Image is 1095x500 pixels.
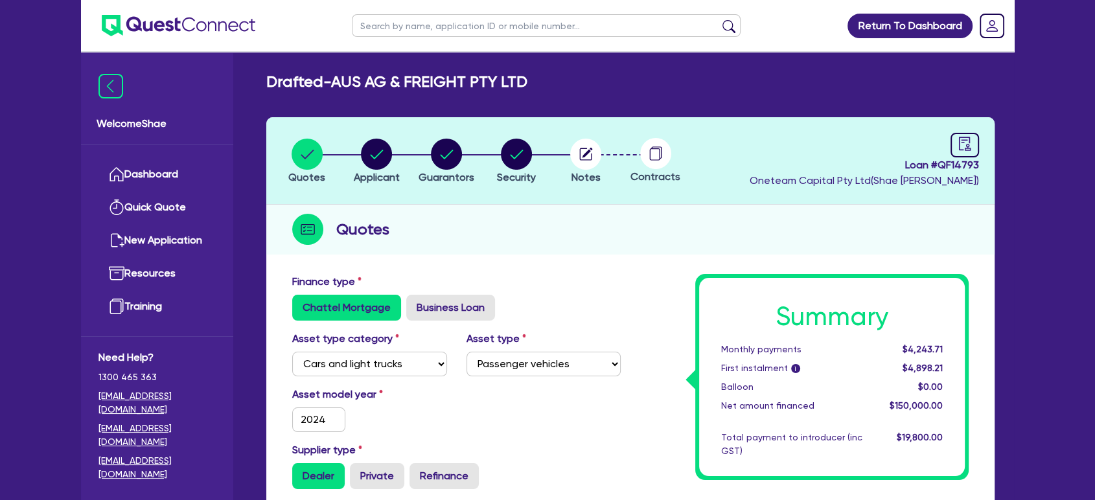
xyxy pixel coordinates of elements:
[419,171,474,183] span: Guarantors
[109,199,124,215] img: quick-quote
[630,170,680,183] span: Contracts
[975,9,1009,43] a: Dropdown toggle
[292,295,401,321] label: Chattel Mortgage
[467,331,526,347] label: Asset type
[711,361,872,375] div: First instalment
[409,463,479,489] label: Refinance
[98,257,216,290] a: Resources
[750,174,979,187] span: Oneteam Capital Pty Ltd ( Shae [PERSON_NAME] )
[98,191,216,224] a: Quick Quote
[292,442,362,458] label: Supplier type
[98,389,216,416] a: [EMAIL_ADDRESS][DOMAIN_NAME]
[903,344,943,354] span: $4,243.71
[102,15,255,36] img: quest-connect-logo-blue
[903,363,943,373] span: $4,898.21
[711,431,872,458] div: Total payment to introducer (inc GST)
[98,290,216,323] a: Training
[354,171,400,183] span: Applicant
[721,301,943,332] h1: Summary
[292,463,345,489] label: Dealer
[292,331,399,347] label: Asset type category
[98,422,216,449] a: [EMAIL_ADDRESS][DOMAIN_NAME]
[352,14,741,37] input: Search by name, application ID or mobile number...
[791,364,800,373] span: i
[570,138,602,186] button: Notes
[497,171,536,183] span: Security
[109,266,124,281] img: resources
[406,295,495,321] label: Business Loan
[98,350,216,365] span: Need Help?
[109,299,124,314] img: training
[750,157,979,173] span: Loan # QF14793
[353,138,400,186] button: Applicant
[496,138,536,186] button: Security
[98,370,216,384] span: 1300 465 363
[847,14,973,38] a: Return To Dashboard
[336,218,389,241] h2: Quotes
[350,463,404,489] label: Private
[98,158,216,191] a: Dashboard
[890,400,943,411] span: $150,000.00
[711,399,872,413] div: Net amount financed
[951,133,979,157] a: audit
[109,233,124,248] img: new-application
[918,381,943,392] span: $0.00
[97,116,218,131] span: Welcome Shae
[571,171,601,183] span: Notes
[292,214,323,245] img: step-icon
[266,73,527,91] h2: Drafted - AUS AG & FREIGHT PTY LTD
[98,454,216,481] a: [EMAIL_ADDRESS][DOMAIN_NAME]
[282,387,457,402] label: Asset model year
[897,432,943,442] span: $19,800.00
[288,171,325,183] span: Quotes
[711,343,872,356] div: Monthly payments
[98,224,216,257] a: New Application
[98,74,123,98] img: icon-menu-close
[711,380,872,394] div: Balloon
[958,137,972,151] span: audit
[288,138,326,186] button: Quotes
[292,274,362,290] label: Finance type
[418,138,475,186] button: Guarantors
